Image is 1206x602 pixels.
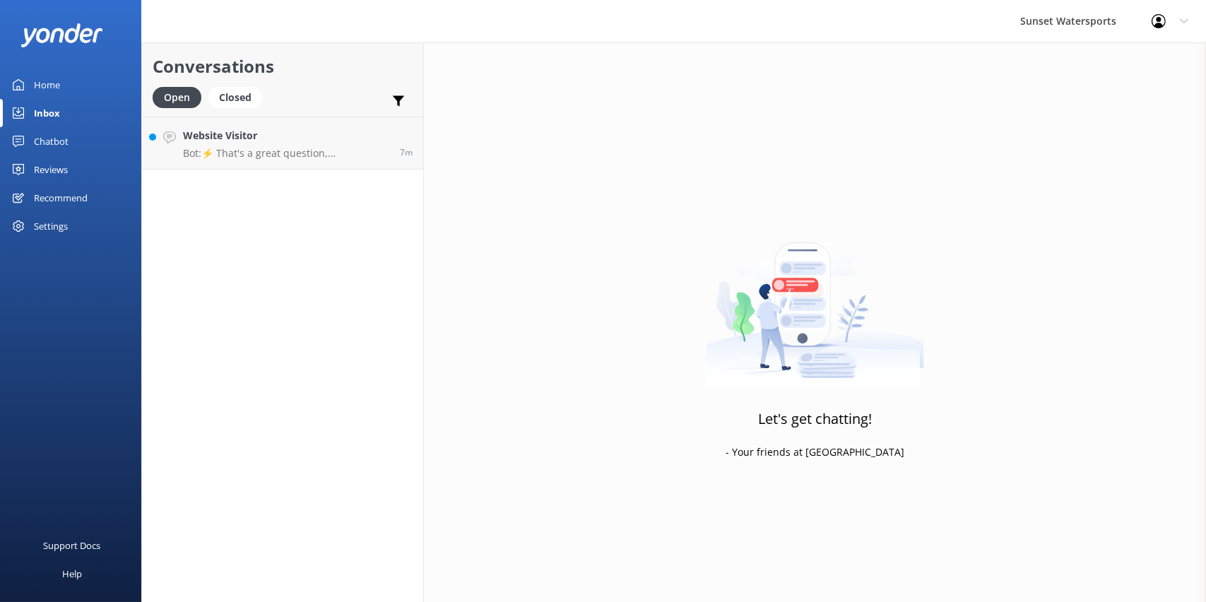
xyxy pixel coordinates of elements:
div: Support Docs [44,531,101,560]
div: Open [153,87,201,108]
h4: Website Visitor [183,128,389,143]
img: yonder-white-logo.png [21,23,102,47]
a: Open [153,89,208,105]
div: Help [62,560,82,588]
img: artwork of a man stealing a conversation from at giant smartphone [706,213,924,389]
h3: Let's get chatting! [758,408,872,430]
div: Closed [208,87,262,108]
h2: Conversations [153,53,413,80]
p: Bot: ⚡ That's a great question, unfortunately I do not know the answer. I'm going to reach out to... [183,147,389,160]
div: Inbox [34,99,60,127]
div: Home [34,71,60,99]
div: Settings [34,212,68,240]
div: Recommend [34,184,88,212]
a: Website VisitorBot:⚡ That's a great question, unfortunately I do not know the answer. I'm going t... [142,117,423,170]
p: - Your friends at [GEOGRAPHIC_DATA] [726,444,904,460]
div: Reviews [34,155,68,184]
a: Closed [208,89,269,105]
div: Chatbot [34,127,69,155]
span: 08:42am 12-Aug-2025 (UTC -05:00) America/Cancun [400,146,413,158]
